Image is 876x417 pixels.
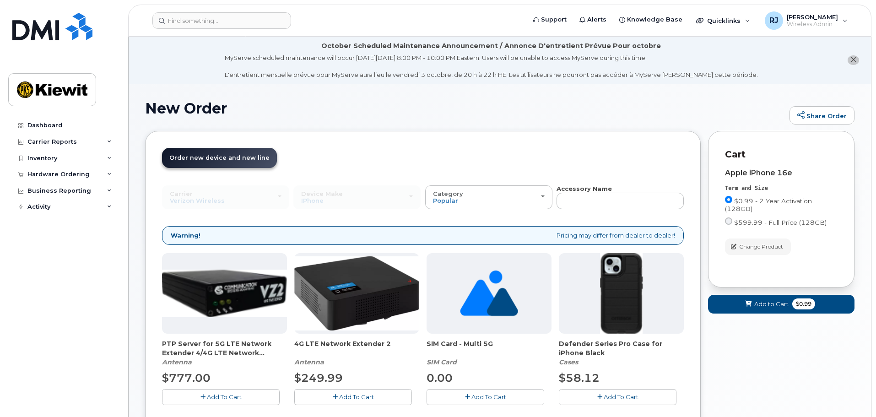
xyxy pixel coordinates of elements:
[427,389,544,405] button: Add To Cart
[559,389,676,405] button: Add To Cart
[433,190,463,197] span: Category
[321,41,661,51] div: October Scheduled Maintenance Announcement / Annonce D'entretient Prévue Pour octobre
[162,371,211,385] span: $777.00
[171,231,200,240] strong: Warning!
[725,197,812,212] span: $0.99 - 2 Year Activation (128GB)
[725,184,838,192] div: Term and Size
[162,339,287,357] span: PTP Server for 5G LTE Network Extender 4/4G LTE Network Extender 3
[471,393,506,401] span: Add To Cart
[739,243,783,251] span: Change Product
[557,185,612,192] strong: Accessory Name
[294,371,343,385] span: $249.99
[294,339,419,367] div: 4G LTE Network Extender 2
[559,339,684,357] span: Defender Series Pro Case for iPhone Black
[559,371,600,385] span: $58.12
[207,393,242,401] span: Add To Cart
[425,185,552,209] button: Category Popular
[754,300,789,309] span: Add to Cart
[559,339,684,367] div: Defender Series Pro Case for iPhone Black
[427,371,453,385] span: 0.00
[294,256,419,330] img: 4glte_extender.png
[604,393,638,401] span: Add To Cart
[708,295,854,314] button: Add to Cart $0.99
[433,197,458,204] span: Popular
[836,377,869,410] iframe: Messenger Launcher
[427,358,457,366] em: SIM Card
[600,253,643,334] img: defenderiphone14.png
[460,253,518,334] img: no_image_found-2caef05468ed5679b831cfe6fc140e25e0c280774317ffc20a367ab7fd17291e.png
[162,270,287,317] img: Casa_Sysem.png
[725,169,838,177] div: Apple iPhone 16e
[294,389,412,405] button: Add To Cart
[145,100,785,116] h1: New Order
[725,148,838,161] p: Cart
[294,339,419,357] span: 4G LTE Network Extender 2
[725,196,732,203] input: $0.99 - 2 Year Activation (128GB)
[848,55,859,65] button: close notification
[294,358,324,366] em: Antenna
[339,393,374,401] span: Add To Cart
[559,358,578,366] em: Cases
[725,217,732,225] input: $599.99 - Full Price (128GB)
[169,154,270,161] span: Order new device and new line
[225,54,758,79] div: MyServe scheduled maintenance will occur [DATE][DATE] 8:00 PM - 10:00 PM Eastern. Users will be u...
[789,106,854,125] a: Share Order
[162,389,280,405] button: Add To Cart
[792,298,815,309] span: $0.99
[725,238,791,255] button: Change Product
[734,219,827,226] span: $599.99 - Full Price (128GB)
[162,226,684,245] div: Pricing may differ from dealer to dealer!
[427,339,552,367] div: SIM Card - Multi 5G
[427,339,552,357] span: SIM Card - Multi 5G
[162,339,287,367] div: PTP Server for 5G LTE Network Extender 4/4G LTE Network Extender 3
[162,358,192,366] em: Antenna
